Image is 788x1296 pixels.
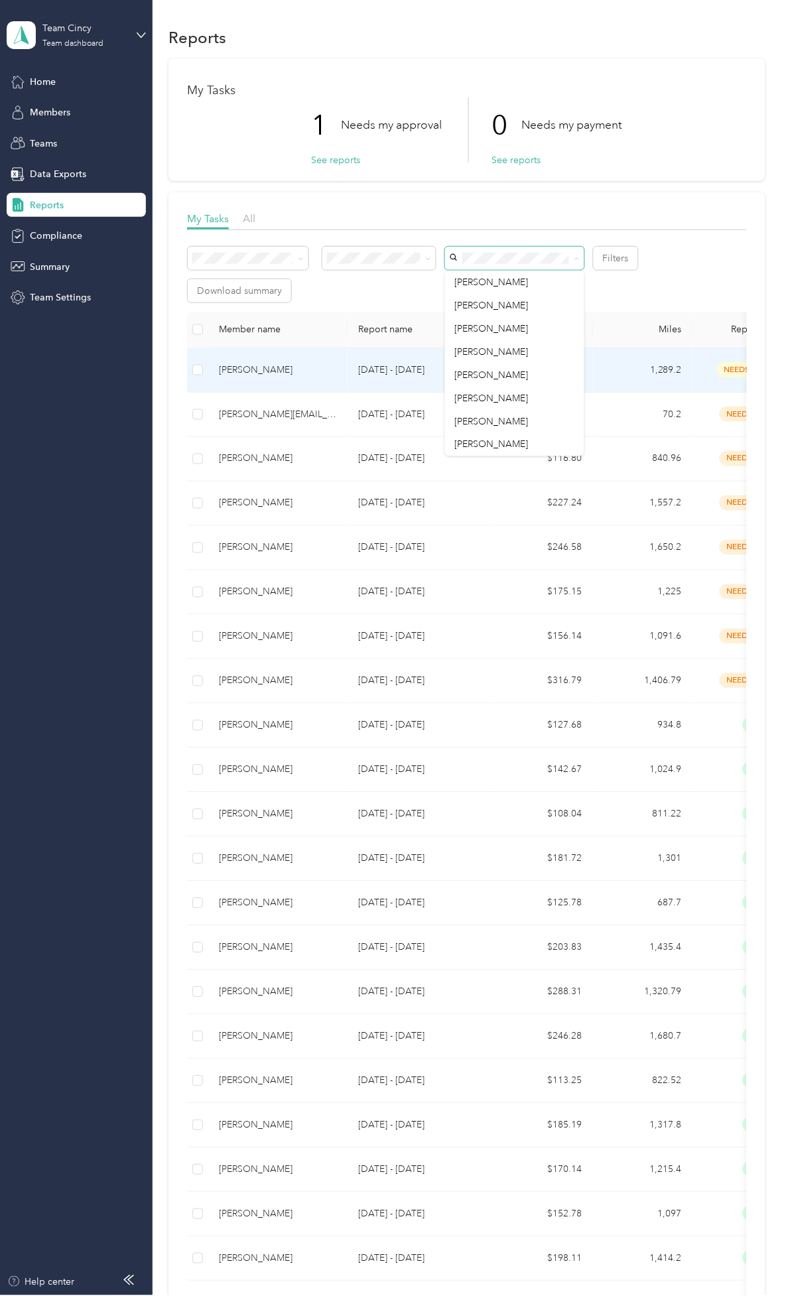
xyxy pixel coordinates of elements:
[593,1059,692,1104] td: 822.52
[30,75,56,89] span: Home
[219,1074,337,1088] div: [PERSON_NAME]
[30,167,86,181] span: Data Exports
[493,615,593,659] td: $156.14
[593,748,692,793] td: 1,024.9
[743,984,775,1000] span: paid
[30,260,70,274] span: Summary
[593,881,692,926] td: 687.7
[493,837,593,881] td: $181.72
[743,1073,775,1088] span: paid
[243,212,255,225] span: All
[358,1118,483,1133] p: [DATE] - [DATE]
[493,437,593,482] td: $116.80
[219,674,337,688] div: [PERSON_NAME]
[358,896,483,911] p: [DATE] - [DATE]
[348,312,493,348] th: Report name
[358,363,483,377] p: [DATE] - [DATE]
[493,1193,593,1237] td: $152.78
[219,763,337,777] div: [PERSON_NAME]
[593,837,692,881] td: 1,301
[219,985,337,1000] div: [PERSON_NAME]
[30,229,82,243] span: Compliance
[743,940,775,955] span: paid
[219,629,337,644] div: [PERSON_NAME]
[219,1118,337,1133] div: [PERSON_NAME]
[604,324,682,335] div: Miles
[358,674,483,688] p: [DATE] - [DATE]
[493,526,593,570] td: $246.58
[358,452,483,466] p: [DATE] - [DATE]
[454,323,528,334] span: [PERSON_NAME]
[594,247,638,270] button: Filters
[358,585,483,600] p: [DATE] - [DATE]
[342,117,442,133] p: Needs my approval
[208,312,348,348] th: Member name
[358,985,483,1000] p: [DATE] - [DATE]
[358,718,483,733] p: [DATE] - [DATE]
[219,1252,337,1266] div: [PERSON_NAME]
[493,1104,593,1148] td: $185.19
[219,1029,337,1044] div: [PERSON_NAME]
[358,852,483,866] p: [DATE] - [DATE]
[358,1163,483,1177] p: [DATE] - [DATE]
[219,1163,337,1177] div: [PERSON_NAME]
[187,212,229,225] span: My Tasks
[312,97,342,153] p: 1
[743,895,775,911] span: paid
[593,1104,692,1148] td: 1,317.8
[493,704,593,748] td: $127.68
[30,137,57,151] span: Teams
[219,324,337,335] div: Member name
[30,198,64,212] span: Reports
[219,852,337,866] div: [PERSON_NAME]
[593,793,692,837] td: 811.22
[492,153,541,167] button: See reports
[168,31,226,44] h1: Reports
[593,615,692,659] td: 1,091.6
[593,393,692,437] td: 70.2
[743,807,775,822] span: paid
[743,718,775,733] span: paid
[219,541,337,555] div: [PERSON_NAME]
[42,40,103,48] div: Team dashboard
[493,1059,593,1104] td: $113.25
[219,940,337,955] div: [PERSON_NAME]
[743,1118,775,1133] span: paid
[593,704,692,748] td: 934.8
[743,851,775,866] span: paid
[219,585,337,600] div: [PERSON_NAME]
[454,277,528,288] span: [PERSON_NAME]
[358,541,483,555] p: [DATE] - [DATE]
[219,363,337,377] div: [PERSON_NAME]
[493,482,593,526] td: $227.24
[219,407,337,422] div: [PERSON_NAME][EMAIL_ADDRESS][PERSON_NAME][DOMAIN_NAME]
[358,1074,483,1088] p: [DATE] - [DATE]
[593,970,692,1015] td: 1,320.79
[219,452,337,466] div: [PERSON_NAME]
[454,416,528,427] span: [PERSON_NAME]
[219,718,337,733] div: [PERSON_NAME]
[312,153,361,167] button: See reports
[593,926,692,970] td: 1,435.4
[493,659,593,704] td: $316.79
[743,762,775,777] span: paid
[743,1029,775,1044] span: paid
[593,1237,692,1281] td: 1,414.2
[358,1207,483,1222] p: [DATE] - [DATE]
[493,926,593,970] td: $203.83
[493,970,593,1015] td: $288.31
[714,1222,788,1296] iframe: Everlance-gr Chat Button Frame
[493,748,593,793] td: $142.67
[593,1193,692,1237] td: 1,097
[7,1275,75,1289] div: Help center
[358,807,483,822] p: [DATE] - [DATE]
[358,496,483,511] p: [DATE] - [DATE]
[358,629,483,644] p: [DATE] - [DATE]
[42,21,125,35] div: Team Cincy
[493,1148,593,1193] td: $170.14
[187,84,746,97] h1: My Tasks
[743,1162,775,1177] span: paid
[593,482,692,526] td: 1,557.2
[493,1237,593,1281] td: $198.11
[522,117,622,133] p: Needs my payment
